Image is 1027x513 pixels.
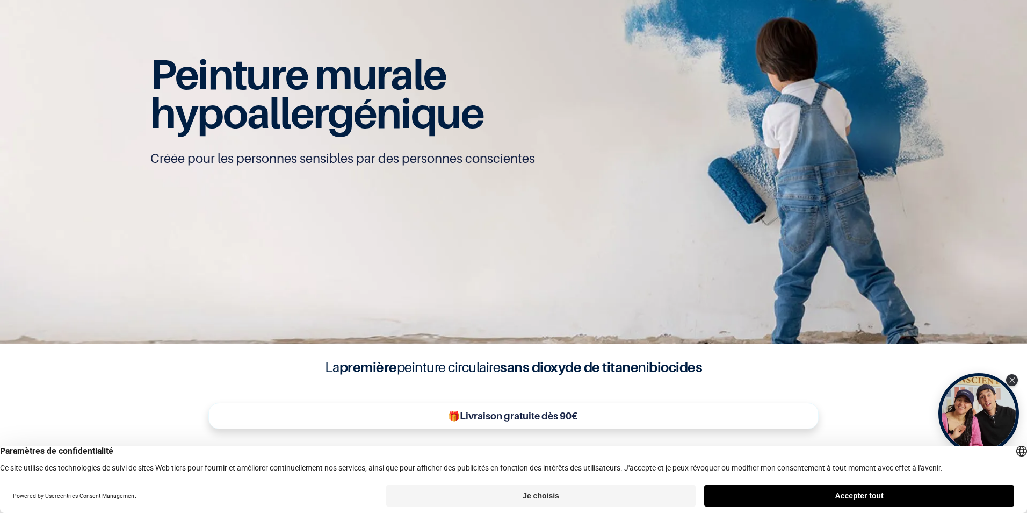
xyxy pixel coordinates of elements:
span: hypoallergénique [150,88,484,138]
b: sans dioxyde de titane [500,359,638,375]
b: biocides [649,359,702,375]
p: Créée pour les personnes sensibles par des personnes conscientes [150,150,877,167]
div: Close Tolstoy widget [1006,374,1018,386]
iframe: Tidio Chat [972,444,1022,494]
div: Tolstoy bubble widget [938,373,1019,454]
div: Open Tolstoy widget [938,373,1019,454]
div: Open Tolstoy [938,373,1019,454]
span: Peinture murale [150,49,446,99]
b: première [339,359,397,375]
b: 🎁Livraison gratuite dès 90€ [448,410,577,422]
h4: La peinture circulaire ni [299,357,728,377]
